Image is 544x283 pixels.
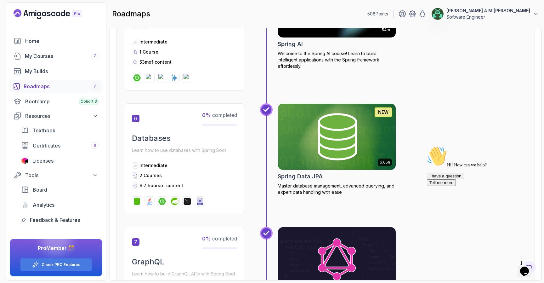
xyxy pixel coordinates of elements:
a: Landing page [14,9,97,19]
p: intermediate [139,39,167,45]
span: completed [202,235,237,242]
iframe: chat widget [518,258,538,277]
button: Resources [10,110,102,122]
p: 508 Points [367,11,388,17]
p: 6.7 hours of content [139,182,183,189]
div: 👋Hi! How can we help?I have a questionTell me more [3,3,116,42]
span: Certificates [33,142,60,149]
span: Analytics [33,201,54,209]
iframe: chat widget [424,144,538,255]
img: openai logo [184,74,191,82]
img: spring-framework logo [158,74,166,82]
span: 1 Course [139,49,158,55]
span: Cohort 3 [81,99,97,104]
div: Bootcamp [25,98,99,105]
a: builds [10,65,102,78]
button: Tools [10,170,102,181]
button: I have a question [3,29,40,36]
img: java logo [146,198,153,205]
img: spring-data-jpa logo [133,198,141,205]
button: user profile image[PERSON_NAME] A M [PERSON_NAME]Software Engineer [431,8,539,20]
span: Hi! How can we help? [3,19,62,24]
img: spring-boot logo [133,74,141,82]
div: Roadmaps [24,83,99,90]
img: user profile image [432,8,444,20]
p: NEW [378,109,388,115]
div: Resources [25,112,99,120]
span: 2 Courses [139,173,162,178]
p: Master database management, advanced querying, and expert data handling with ease [278,183,396,195]
img: :wave: [3,3,23,23]
button: Check PRO Features [20,258,92,271]
h2: roadmaps [112,9,150,19]
img: jetbrains icon [21,158,29,164]
p: Learn how to build GraphQL APIs with Spring Boot [132,269,237,278]
div: Home [25,37,99,45]
span: 7 [132,238,139,246]
img: spring logo [171,198,178,205]
a: courses [10,50,102,62]
div: Tools [25,171,99,179]
a: feedback [17,214,102,226]
a: licenses [17,154,102,167]
div: My Builds [25,67,99,75]
p: Learn how to use databases with Spring Boot [132,146,237,155]
span: Board [33,186,47,193]
a: Spring Data JPA card6.65hNEWSpring Data JPAMaster database management, advanced querying, and exp... [278,103,396,195]
h2: Spring AI [278,40,303,49]
h2: Databases [132,133,237,143]
p: 6.65h [380,160,390,165]
button: Tell me more [3,36,31,42]
span: 6 [93,143,96,148]
img: sql logo [196,198,204,205]
div: My Courses [25,52,99,60]
span: Textbook [32,127,55,134]
p: 54m [382,27,390,32]
h2: GraphQL [132,257,237,267]
a: Check PRO Features [42,262,80,267]
p: intermediate [139,162,167,169]
img: terminal logo [184,198,191,205]
a: certificates [17,139,102,152]
a: textbook [17,124,102,137]
span: 0 % [202,235,211,242]
h2: Spring Data JPA [278,172,323,181]
span: 6 [132,115,139,122]
span: completed [202,112,237,118]
img: Spring Data JPA card [275,102,399,171]
a: roadmaps [10,80,102,93]
p: 53m of content [139,59,172,65]
span: 7 [93,84,96,89]
p: Welcome to the Spring AI course! Learn to build intelligent applications with the Spring framewor... [278,50,396,69]
a: home [10,35,102,47]
span: 7 [93,54,96,59]
img: ai logo [171,74,178,82]
a: bootcamp [10,95,102,108]
img: spring-ai logo [146,74,153,82]
p: [PERSON_NAME] A M [PERSON_NAME] [446,8,530,14]
span: 0 % [202,112,211,118]
a: analytics [17,199,102,211]
span: Feedback & Features [30,216,80,224]
a: board [17,183,102,196]
span: Licenses [32,157,54,165]
img: spring-boot logo [158,198,166,205]
p: Software Engineer [446,14,530,20]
